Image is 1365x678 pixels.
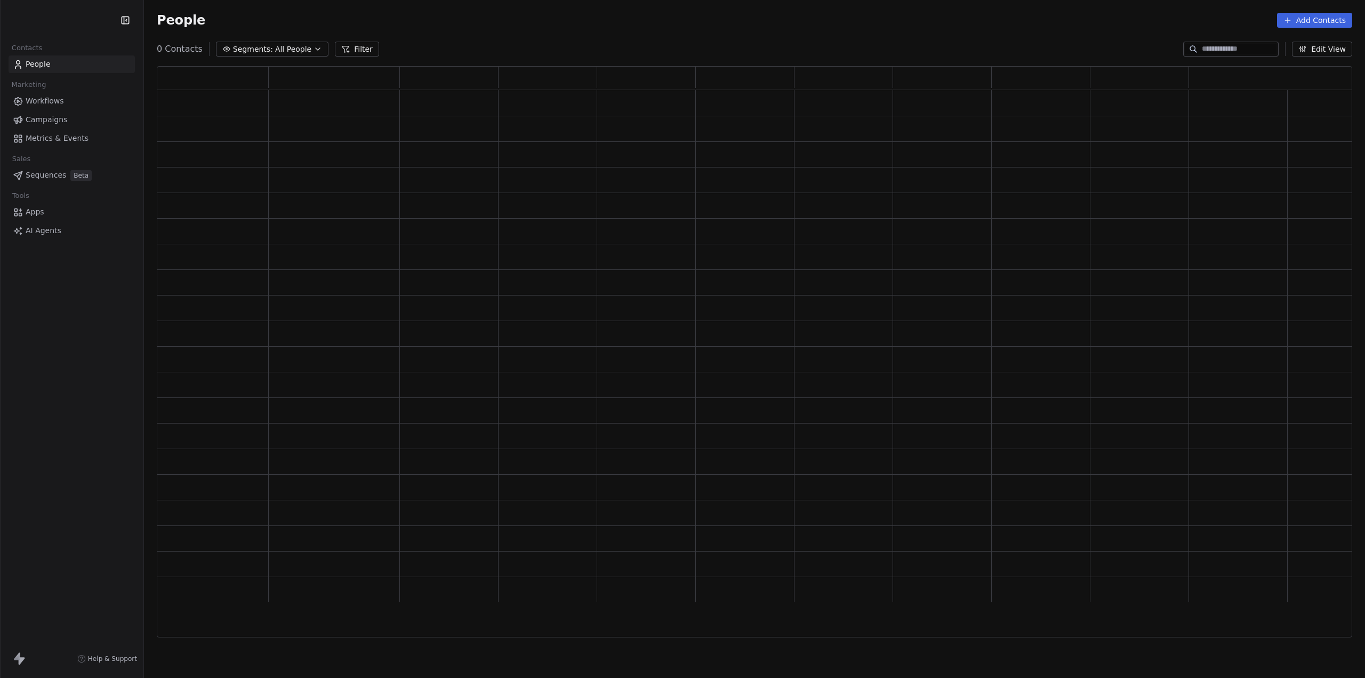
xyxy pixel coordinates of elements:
[9,55,135,73] a: People
[157,90,1353,638] div: grid
[26,95,64,107] span: Workflows
[26,206,44,218] span: Apps
[9,166,135,184] a: SequencesBeta
[9,92,135,110] a: Workflows
[26,133,89,144] span: Metrics & Events
[9,222,135,240] a: AI Agents
[26,59,51,70] span: People
[7,188,34,204] span: Tools
[26,114,67,125] span: Campaigns
[88,655,137,663] span: Help & Support
[7,40,47,56] span: Contacts
[1277,13,1352,28] button: Add Contacts
[7,77,51,93] span: Marketing
[9,130,135,147] a: Metrics & Events
[26,225,61,236] span: AI Agents
[77,655,137,663] a: Help & Support
[7,151,35,167] span: Sales
[26,170,66,181] span: Sequences
[335,42,379,57] button: Filter
[9,203,135,221] a: Apps
[9,111,135,129] a: Campaigns
[1292,42,1352,57] button: Edit View
[70,170,92,181] span: Beta
[275,44,311,55] span: All People
[157,12,205,28] span: People
[157,43,203,55] span: 0 Contacts
[233,44,273,55] span: Segments:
